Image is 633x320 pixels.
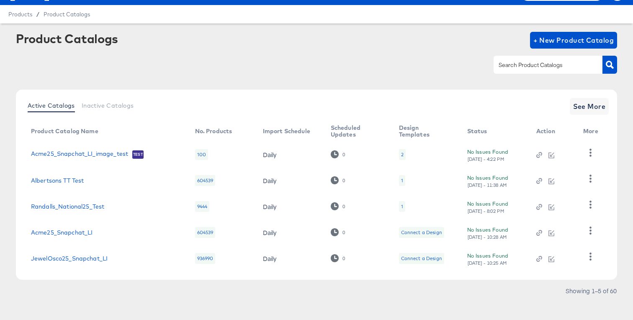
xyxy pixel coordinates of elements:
a: Acme25_Snapchat_LI_image_test [31,150,128,159]
div: 0 [331,176,345,184]
div: Showing 1–5 of 60 [565,288,617,294]
div: Import Schedule [263,128,310,134]
td: Daily [256,168,324,194]
span: Test [132,151,144,158]
div: Product Catalogs [16,32,118,45]
th: More [576,121,608,142]
div: No. Products [195,128,232,134]
th: Action [530,121,576,142]
div: 2 [399,149,406,160]
div: 2 [401,151,404,158]
div: 0 [342,204,345,209]
div: 0 [331,150,345,158]
div: Connect a Design [399,253,444,264]
span: See More [573,101,606,112]
div: 0 [342,255,345,261]
span: Products [8,11,32,18]
div: 1 [399,201,405,212]
a: Product Catalogs [44,11,90,18]
td: Daily [256,219,324,245]
div: 100 [195,149,208,160]
a: Randalls_National25_Test [31,203,105,210]
div: 9444 [195,201,210,212]
div: 0 [342,152,345,157]
div: 1 [401,203,403,210]
div: 604539 [195,227,216,238]
span: / [32,11,44,18]
div: Connect a Design [401,255,442,262]
span: Inactive Catalogs [82,102,134,109]
th: Status [461,121,530,142]
div: Connect a Design [401,229,442,236]
span: + New Product Catalog [533,34,614,46]
a: Albertsons TT Test [31,177,84,184]
div: Connect a Design [399,227,444,238]
div: 0 [342,178,345,183]
div: 0 [331,202,345,210]
td: Daily [256,194,324,219]
div: 0 [342,230,345,235]
div: 1 [401,177,403,184]
input: Search Product Catalogs [497,60,586,70]
a: JewelOsco25_Snapchat_LI [31,255,108,262]
div: 1 [399,175,405,186]
div: Scheduled Updates [331,124,382,138]
button: + New Product Catalog [530,32,618,49]
div: Product Catalog Name [31,128,98,134]
div: 0 [331,228,345,236]
div: 604539 [195,175,216,186]
a: Acme25_Snapchat_LI [31,229,93,236]
td: Daily [256,245,324,271]
td: Daily [256,142,324,168]
button: See More [570,98,609,115]
div: 936990 [195,253,216,264]
div: 0 [331,254,345,262]
span: Active Catalogs [28,102,75,109]
div: Design Templates [399,124,450,138]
